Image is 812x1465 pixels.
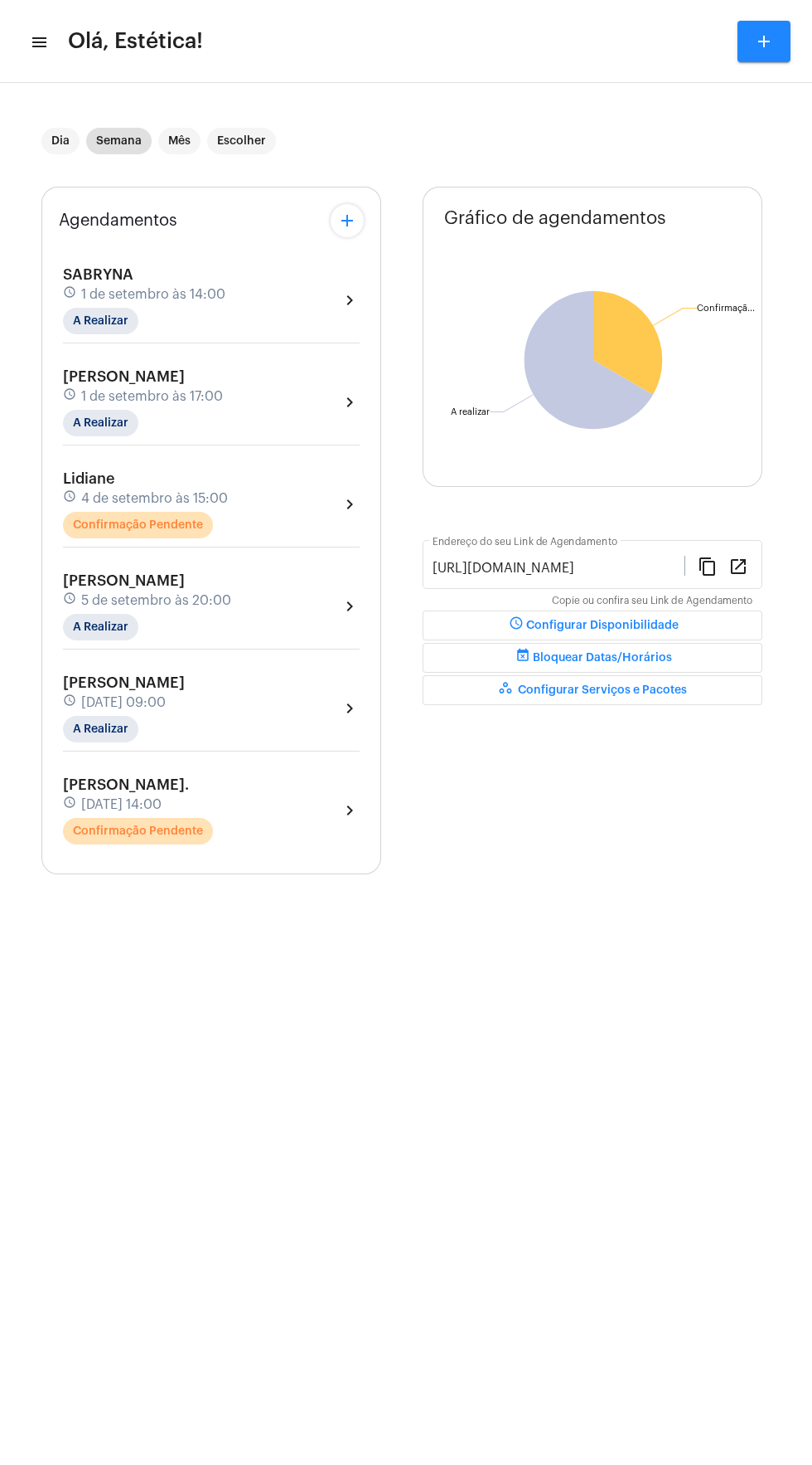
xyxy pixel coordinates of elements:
[340,698,360,718] mat-icon: chevron_right
[63,777,189,792] span: [PERSON_NAME].
[423,675,762,705] button: Configurar Serviços e Pacotes
[506,616,526,635] mat-icon: schedule
[340,801,360,820] mat-icon: chevron_right
[41,128,80,154] mat-chip: Dia
[63,591,78,610] mat-icon: schedule
[498,684,687,696] span: Configurar Serviços e Pacotes
[30,32,46,52] mat-icon: sidenav icon
[63,410,138,436] mat-chip: A Realizar
[340,596,360,616] mat-icon: chevron_right
[754,32,774,51] mat-icon: add
[158,128,201,154] mat-chip: Mês
[63,818,213,844] mat-chip: Confirmação Pendente
[340,494,360,514] mat-icon: chevron_right
[63,512,213,538] mat-chip: Confirmação Pendente
[86,128,152,154] mat-chip: Semana
[423,611,762,640] button: Configurar Disponibilidade
[81,491,228,506] span: 4 de setembro às 15:00
[63,694,78,712] mat-icon: schedule
[81,389,223,404] span: 1 de setembro às 17:00
[63,471,114,486] span: Lidiane
[697,304,755,314] text: Confirmaçã...
[340,290,360,310] mat-icon: chevron_right
[498,680,518,700] mat-icon: workspaces_outlined
[513,652,672,664] span: Bloquear Datas/Horários
[81,287,225,302] span: 1 de setembro às 14:00
[63,285,78,304] mat-icon: schedule
[337,211,357,231] mat-icon: add
[552,596,752,607] mat-hint: Copie ou confira seu Link de Agendamento
[207,128,276,154] mat-chip: Escolher
[423,643,762,673] button: Bloquear Datas/Horários
[698,556,718,576] mat-icon: content_copy
[63,387,78,406] mat-icon: schedule
[68,28,203,55] span: Olá, Estética!
[506,620,679,631] span: Configurar Disponibilidade
[81,797,162,812] span: [DATE] 14:00
[433,561,684,576] input: Link
[81,593,231,608] span: 5 de setembro às 20:00
[63,796,78,814] mat-icon: schedule
[451,407,490,416] text: A realizar
[63,267,133,282] span: SABRYNA
[444,208,666,228] span: Gráfico de agendamentos
[513,648,533,668] mat-icon: event_busy
[728,556,748,576] mat-icon: open_in_new
[63,369,185,384] span: [PERSON_NAME]
[63,614,138,640] mat-chip: A Realizar
[63,675,185,690] span: [PERSON_NAME]
[59,212,177,230] span: Agendamentos
[63,573,185,588] span: [PERSON_NAME]
[340,392,360,412] mat-icon: chevron_right
[63,489,78,508] mat-icon: schedule
[63,716,138,742] mat-chip: A Realizar
[81,695,166,710] span: [DATE] 09:00
[63,308,138,334] mat-chip: A Realizar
